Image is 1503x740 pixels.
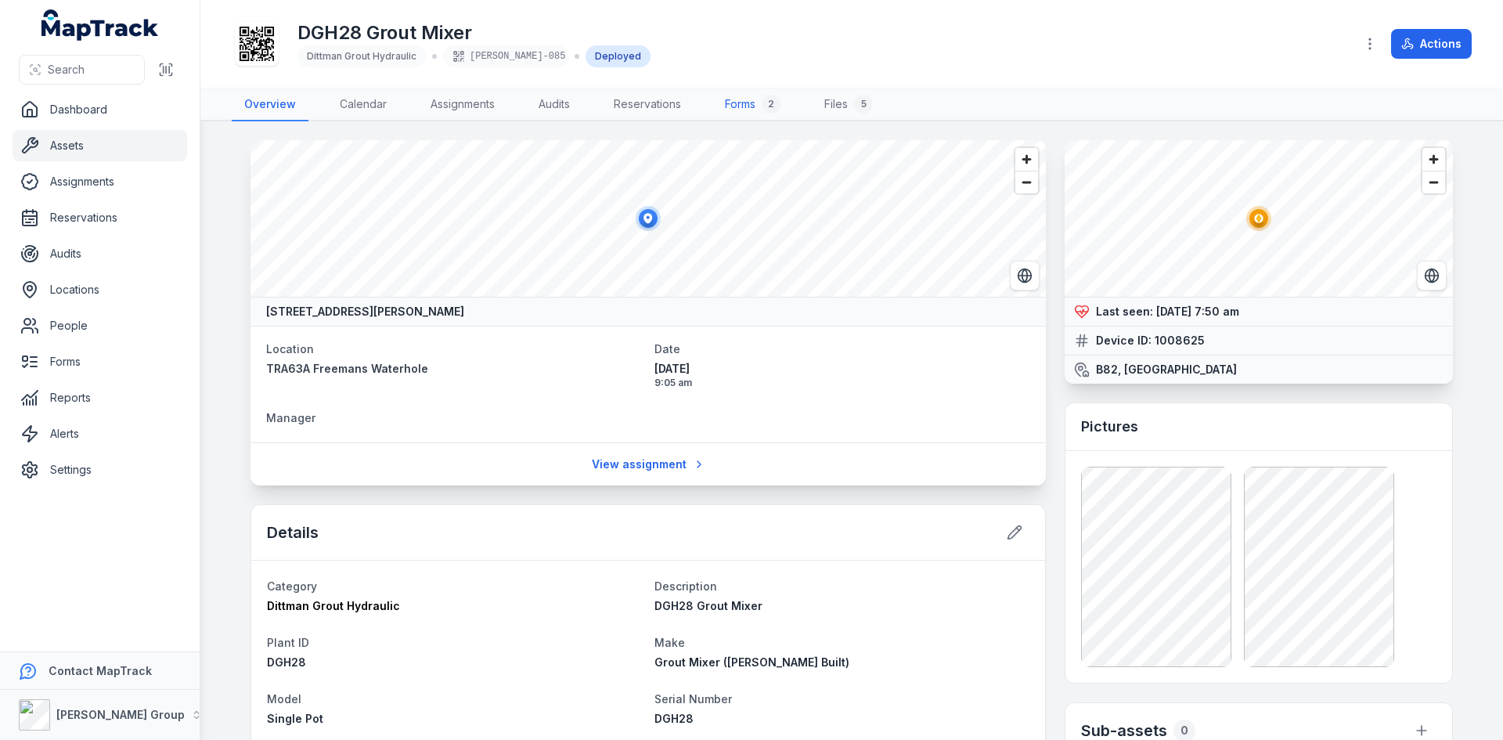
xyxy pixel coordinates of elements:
[266,361,642,377] a: TRA63A Freemans Waterhole
[1096,333,1152,348] strong: Device ID:
[13,346,187,377] a: Forms
[13,382,187,413] a: Reports
[1081,416,1138,438] h3: Pictures
[1015,148,1038,171] button: Zoom in
[267,692,301,706] span: Model
[654,599,762,612] span: DGH28 Grout Mixer
[327,88,399,121] a: Calendar
[1422,171,1445,193] button: Zoom out
[250,140,1046,297] canvas: Map
[1096,304,1153,319] strong: Last seen:
[267,579,317,593] span: Category
[266,411,315,424] span: Manager
[762,95,780,114] div: 2
[1156,305,1239,318] time: 8/12/2025, 7:50:38 AM
[13,418,187,449] a: Alerts
[712,88,793,121] a: Forms2
[13,94,187,125] a: Dashboard
[1391,29,1472,59] button: Actions
[13,310,187,341] a: People
[13,166,187,197] a: Assignments
[266,342,314,356] span: Location
[582,449,715,479] a: View assignment
[267,712,323,725] span: Single Pot
[41,9,159,41] a: MapTrack
[1065,140,1453,297] canvas: Map
[49,664,152,677] strong: Contact MapTrack
[586,45,651,67] div: Deployed
[812,88,885,121] a: Files5
[267,599,400,612] span: Dittman Grout Hydraulic
[854,95,873,114] div: 5
[13,202,187,233] a: Reservations
[654,377,1030,389] span: 9:05 am
[267,655,306,669] span: DGH28
[13,454,187,486] a: Settings
[654,342,680,356] span: Date
[267,636,309,649] span: Plant ID
[654,712,694,725] span: DGH28
[267,522,319,543] h2: Details
[1015,171,1038,193] button: Zoom out
[232,88,308,121] a: Overview
[654,655,849,669] span: Grout Mixer ([PERSON_NAME] Built)
[654,636,685,649] span: Make
[13,274,187,305] a: Locations
[654,579,717,593] span: Description
[13,130,187,161] a: Assets
[654,361,1030,377] span: [DATE]
[526,88,582,121] a: Audits
[48,62,85,78] span: Search
[601,88,694,121] a: Reservations
[266,362,428,375] span: TRA63A Freemans Waterhole
[1156,305,1239,318] span: [DATE] 7:50 am
[297,20,651,45] h1: DGH28 Grout Mixer
[266,304,464,319] strong: [STREET_ADDRESS][PERSON_NAME]
[443,45,568,67] div: [PERSON_NAME]-085
[1417,261,1447,291] button: Switch to Satellite View
[1096,362,1237,377] strong: B82, [GEOGRAPHIC_DATA]
[1422,148,1445,171] button: Zoom in
[13,238,187,269] a: Audits
[1010,261,1040,291] button: Switch to Satellite View
[1155,333,1205,348] strong: 1008625
[307,50,416,62] span: Dittman Grout Hydraulic
[418,88,507,121] a: Assignments
[56,708,185,721] strong: [PERSON_NAME] Group
[654,361,1030,389] time: 7/17/2025, 9:05:01 AM
[19,55,145,85] button: Search
[654,692,732,706] span: Serial Number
